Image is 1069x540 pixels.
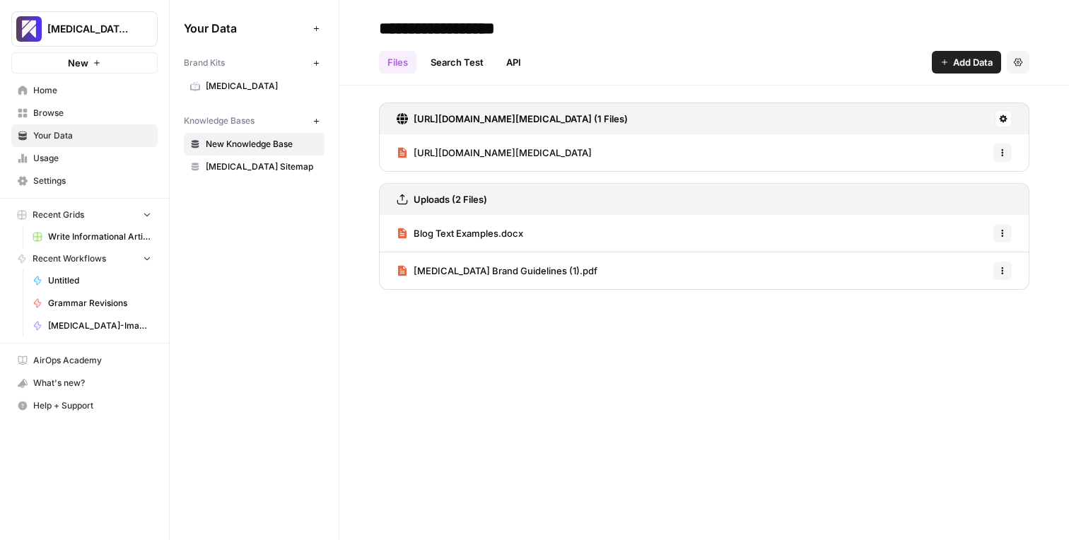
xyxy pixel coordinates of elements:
[414,264,597,278] span: [MEDICAL_DATA] Brand Guidelines (1).pdf
[33,84,151,97] span: Home
[48,297,151,310] span: Grammar Revisions
[26,292,158,315] a: Grammar Revisions
[11,52,158,74] button: New
[11,204,158,225] button: Recent Grids
[422,51,492,74] a: Search Test
[11,11,158,47] button: Workspace: Overjet - Test
[397,103,628,134] a: [URL][DOMAIN_NAME][MEDICAL_DATA] (1 Files)
[16,16,42,42] img: Overjet - Test Logo
[47,22,133,36] span: [MEDICAL_DATA] - Test
[68,56,88,70] span: New
[11,124,158,147] a: Your Data
[184,133,325,155] a: New Knowledge Base
[397,215,523,252] a: Blog Text Examples.docx
[33,252,106,265] span: Recent Workflows
[33,399,151,412] span: Help + Support
[11,372,158,394] button: What's new?
[414,192,487,206] h3: Uploads (2 Files)
[414,226,523,240] span: Blog Text Examples.docx
[11,79,158,102] a: Home
[932,51,1001,74] button: Add Data
[11,147,158,170] a: Usage
[33,152,151,165] span: Usage
[48,319,151,332] span: [MEDICAL_DATA]-Image-Gen
[11,102,158,124] a: Browse
[26,315,158,337] a: [MEDICAL_DATA]-Image-Gen
[414,146,592,160] span: [URL][DOMAIN_NAME][MEDICAL_DATA]
[48,230,151,243] span: Write Informational Article
[26,269,158,292] a: Untitled
[498,51,530,74] a: API
[11,170,158,192] a: Settings
[33,175,151,187] span: Settings
[33,354,151,367] span: AirOps Academy
[33,129,151,142] span: Your Data
[953,55,993,69] span: Add Data
[26,225,158,248] a: Write Informational Article
[11,248,158,269] button: Recent Workflows
[206,160,318,173] span: [MEDICAL_DATA] Sitemap
[397,252,597,289] a: [MEDICAL_DATA] Brand Guidelines (1).pdf
[33,107,151,119] span: Browse
[184,57,225,69] span: Brand Kits
[379,51,416,74] a: Files
[33,209,84,221] span: Recent Grids
[184,155,325,178] a: [MEDICAL_DATA] Sitemap
[12,372,157,394] div: What's new?
[397,134,592,171] a: [URL][DOMAIN_NAME][MEDICAL_DATA]
[397,184,487,215] a: Uploads (2 Files)
[414,112,628,126] h3: [URL][DOMAIN_NAME][MEDICAL_DATA] (1 Files)
[184,75,325,98] a: [MEDICAL_DATA]
[11,349,158,372] a: AirOps Academy
[184,115,255,127] span: Knowledge Bases
[184,20,308,37] span: Your Data
[11,394,158,417] button: Help + Support
[48,274,151,287] span: Untitled
[206,138,318,151] span: New Knowledge Base
[206,80,318,93] span: [MEDICAL_DATA]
